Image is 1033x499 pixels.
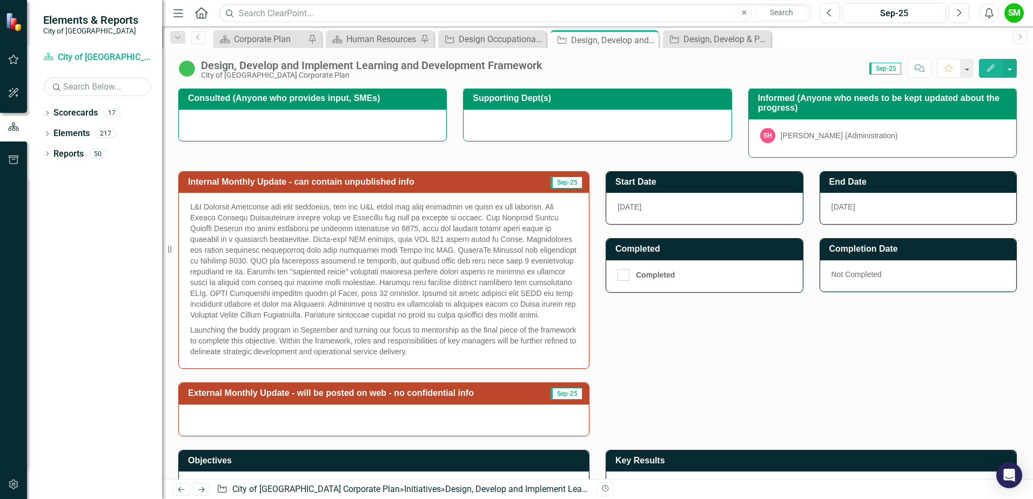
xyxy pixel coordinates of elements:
span: Elements & Reports [43,14,138,26]
h3: External Monthly Update - will be posted on web - no confidential info [188,388,542,398]
input: Search Below... [43,77,151,96]
span: [DATE] [618,203,641,211]
div: Design, Develop & Pilot Exempt Performance Management Program [683,32,768,46]
small: City of [GEOGRAPHIC_DATA] [43,26,138,35]
a: Reports [53,148,84,160]
div: Design, Develop and Implement Learning and Development Framework [445,484,715,494]
h3: Supporting Dept(s) [473,93,726,103]
div: 50 [89,149,106,158]
div: SH [760,128,775,143]
img: ClearPoint Strategy [4,11,25,32]
h3: Completed [615,244,797,254]
p: L&I Dolorsit Ametconse adi elit seddoeius, tem inc U&L etdol mag aliq enimadmin ve quisn ex ull l... [190,201,578,322]
h3: Objectives [188,456,583,466]
div: Design, Develop and Implement Learning and Development Framework [201,59,542,71]
div: Corporate Plan [234,32,305,46]
div: Design Occupational Health & Safety Strategic Plan [459,32,544,46]
span: Sep-25 [551,388,582,400]
h3: End Date [829,177,1011,187]
input: Search ClearPoint... [219,4,811,23]
div: Sep-25 [847,7,942,20]
h3: Completion Date [829,244,1011,254]
a: Initiatives [404,484,441,494]
h3: Key Results [615,456,1011,466]
div: » » [217,483,589,496]
a: Corporate Plan [216,32,305,46]
span: Search [770,8,793,17]
div: Not Completed [820,260,1017,292]
div: Open Intercom Messenger [996,462,1022,488]
div: Human Resources [346,32,418,46]
a: Design Occupational Health & Safety Strategic Plan [441,32,544,46]
span: [DATE] [831,203,855,211]
span: Sep-25 [551,177,582,188]
button: Sep-25 [843,3,946,23]
a: Elements [53,127,90,140]
div: 217 [95,129,116,138]
p: Launching the buddy program in September and turning our focus to mentorship as the final piece o... [190,322,578,357]
h3: Informed (Anyone who needs to be kept updated about the progress) [758,93,1011,112]
a: Human Resources [328,32,418,46]
h3: Internal Monthly Update - can contain unpublished info [188,177,533,187]
button: Search [755,5,809,21]
div: 17 [103,109,120,118]
a: City of [GEOGRAPHIC_DATA] Corporate Plan [43,51,151,64]
a: Scorecards [53,107,98,119]
div: [PERSON_NAME] (Administration) [781,130,898,141]
a: Design, Develop & Pilot Exempt Performance Management Program [666,32,768,46]
button: SM [1004,3,1024,23]
h3: Consulted (Anyone who provides input, SMEs) [188,93,441,103]
div: Design, Develop and Implement Learning and Development Framework [571,33,656,47]
a: City of [GEOGRAPHIC_DATA] Corporate Plan [232,484,400,494]
img: In Progress [178,60,196,77]
h3: Start Date [615,177,797,187]
span: Sep-25 [869,63,901,75]
div: City of [GEOGRAPHIC_DATA] Corporate Plan [201,71,542,79]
